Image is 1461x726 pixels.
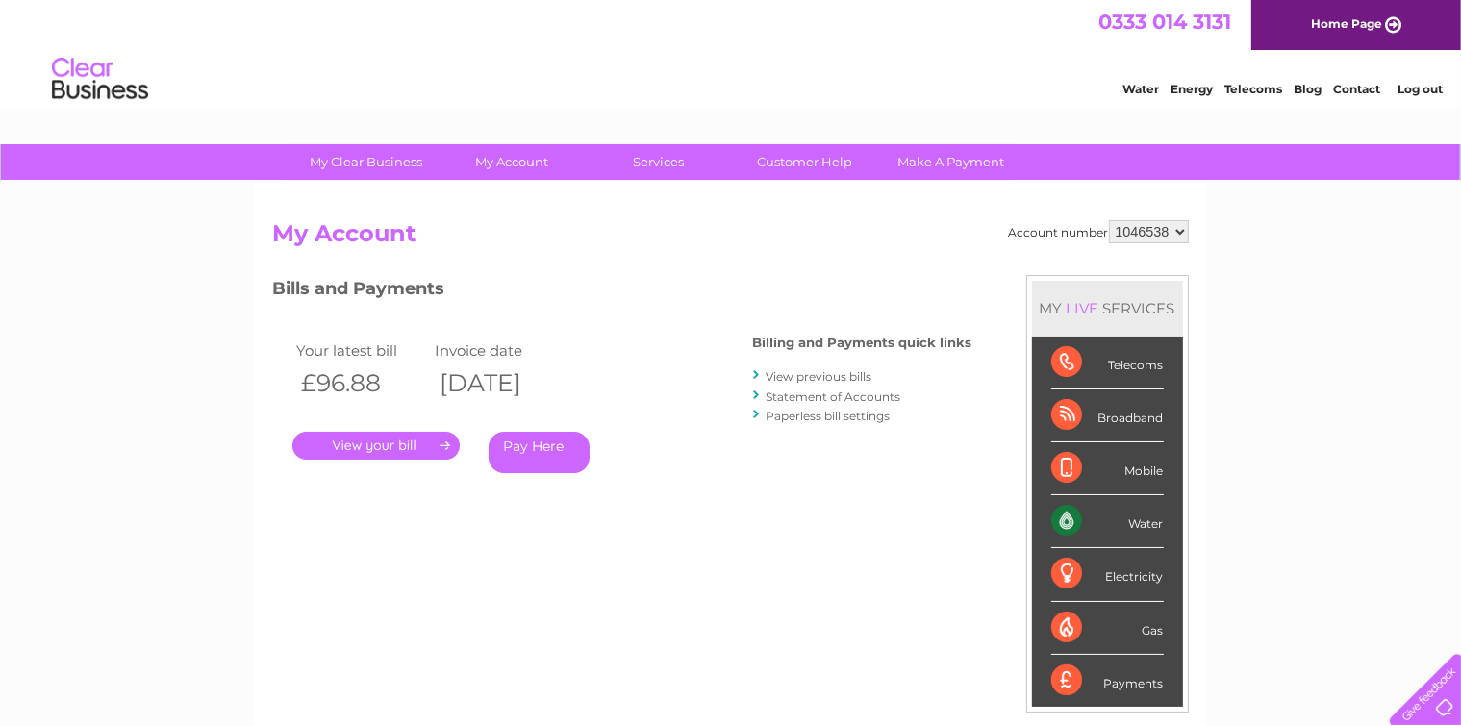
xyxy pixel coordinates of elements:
[1398,82,1443,96] a: Log out
[1032,281,1183,336] div: MY SERVICES
[1051,548,1164,601] div: Electricity
[767,389,901,404] a: Statement of Accounts
[1051,389,1164,442] div: Broadband
[1333,82,1380,96] a: Contact
[1171,82,1213,96] a: Energy
[1051,602,1164,655] div: Gas
[1009,220,1189,243] div: Account number
[871,144,1030,180] a: Make A Payment
[579,144,738,180] a: Services
[1051,495,1164,548] div: Water
[292,363,431,403] th: £96.88
[430,363,568,403] th: [DATE]
[1122,82,1159,96] a: Water
[433,144,592,180] a: My Account
[273,275,972,309] h3: Bills and Payments
[725,144,884,180] a: Customer Help
[292,338,431,363] td: Your latest bill
[287,144,445,180] a: My Clear Business
[1224,82,1282,96] a: Telecoms
[753,336,972,350] h4: Billing and Payments quick links
[1063,299,1103,317] div: LIVE
[430,338,568,363] td: Invoice date
[1098,10,1231,34] a: 0333 014 3131
[277,11,1186,93] div: Clear Business is a trading name of Verastar Limited (registered in [GEOGRAPHIC_DATA] No. 3667643...
[1051,442,1164,495] div: Mobile
[292,432,460,460] a: .
[273,220,1189,257] h2: My Account
[1051,655,1164,707] div: Payments
[51,50,149,109] img: logo.png
[767,369,872,384] a: View previous bills
[1294,82,1322,96] a: Blog
[767,409,891,423] a: Paperless bill settings
[1051,337,1164,389] div: Telecoms
[489,432,590,473] a: Pay Here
